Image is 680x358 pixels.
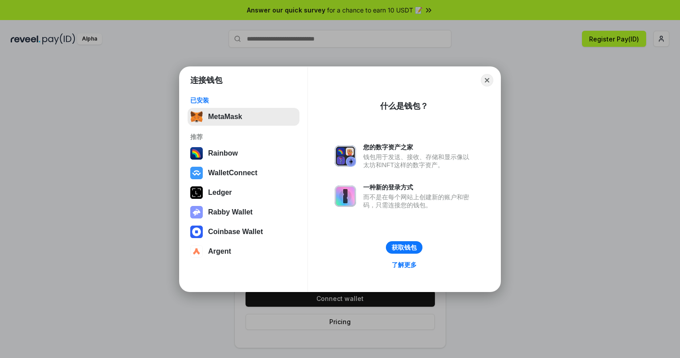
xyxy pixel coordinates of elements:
div: 获取钱包 [392,243,417,251]
button: Close [481,74,493,86]
div: MetaMask [208,113,242,121]
div: WalletConnect [208,169,258,177]
div: Coinbase Wallet [208,228,263,236]
div: 一种新的登录方式 [363,183,474,191]
img: svg+xml,%3Csvg%20xmlns%3D%22http%3A%2F%2Fwww.w3.org%2F2000%2Fsvg%22%20fill%3D%22none%22%20viewBox... [190,206,203,218]
button: MetaMask [188,108,299,126]
img: svg+xml,%3Csvg%20xmlns%3D%22http%3A%2F%2Fwww.w3.org%2F2000%2Fsvg%22%20width%3D%2228%22%20height%3... [190,186,203,199]
div: 而不是在每个网站上创建新的账户和密码，只需连接您的钱包。 [363,193,474,209]
div: Rainbow [208,149,238,157]
div: 您的数字资产之家 [363,143,474,151]
div: 什么是钱包？ [380,101,428,111]
button: Argent [188,243,299,260]
img: svg+xml,%3Csvg%20width%3D%2228%22%20height%3D%2228%22%20viewBox%3D%220%200%2028%2028%22%20fill%3D... [190,245,203,258]
div: Argent [208,247,231,255]
button: WalletConnect [188,164,299,182]
img: svg+xml,%3Csvg%20width%3D%2228%22%20height%3D%2228%22%20viewBox%3D%220%200%2028%2028%22%20fill%3D... [190,167,203,179]
h1: 连接钱包 [190,75,222,86]
div: 推荐 [190,133,297,141]
div: 已安装 [190,96,297,104]
a: 了解更多 [386,259,422,271]
div: 了解更多 [392,261,417,269]
button: Rainbow [188,144,299,162]
button: Coinbase Wallet [188,223,299,241]
img: svg+xml,%3Csvg%20width%3D%2228%22%20height%3D%2228%22%20viewBox%3D%220%200%2028%2028%22%20fill%3D... [190,226,203,238]
button: Ledger [188,184,299,202]
img: svg+xml,%3Csvg%20xmlns%3D%22http%3A%2F%2Fwww.w3.org%2F2000%2Fsvg%22%20fill%3D%22none%22%20viewBox... [335,185,356,207]
img: svg+xml,%3Csvg%20width%3D%22120%22%20height%3D%22120%22%20viewBox%3D%220%200%20120%20120%22%20fil... [190,147,203,160]
div: Ledger [208,189,232,197]
button: 获取钱包 [386,241,422,254]
img: svg+xml,%3Csvg%20fill%3D%22none%22%20height%3D%2233%22%20viewBox%3D%220%200%2035%2033%22%20width%... [190,111,203,123]
div: Rabby Wallet [208,208,253,216]
div: 钱包用于发送、接收、存储和显示像以太坊和NFT这样的数字资产。 [363,153,474,169]
img: svg+xml,%3Csvg%20xmlns%3D%22http%3A%2F%2Fwww.w3.org%2F2000%2Fsvg%22%20fill%3D%22none%22%20viewBox... [335,145,356,167]
button: Rabby Wallet [188,203,299,221]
